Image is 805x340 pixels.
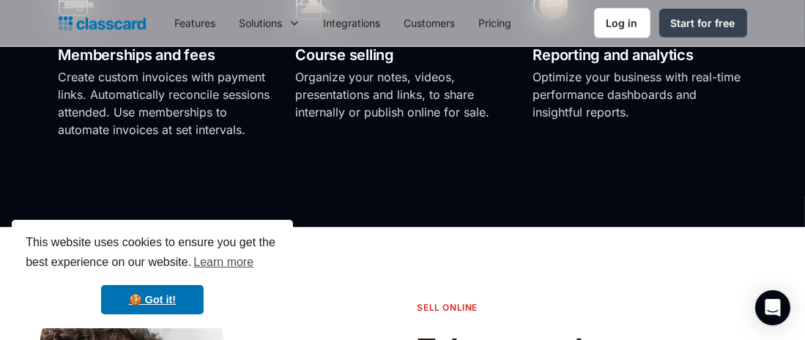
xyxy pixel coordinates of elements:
[59,13,146,34] a: home
[418,300,478,314] p: sell online
[533,42,747,68] h2: Reporting and analytics
[26,234,279,273] span: This website uses cookies to ensure you get the best experience on our website.
[755,290,790,325] div: Open Intercom Messenger
[191,251,256,273] a: learn more about cookies
[228,7,312,40] div: Solutions
[606,15,638,31] div: Log in
[240,15,283,31] div: Solutions
[59,42,272,68] h2: Memberships and fees
[312,7,393,40] a: Integrations
[59,68,272,138] p: Create custom invoices with payment links. Automatically reconcile sessions attended. Use members...
[467,7,524,40] a: Pricing
[163,7,228,40] a: Features
[101,285,204,314] a: dismiss cookie message
[12,220,293,328] div: cookieconsent
[533,68,747,121] p: Optimize your business with real-time performance dashboards and insightful reports.
[296,42,510,68] h2: Course selling
[393,7,467,40] a: Customers
[296,68,510,121] p: Organize your notes, videos, presentations and links, to share internally or publish online for s...
[671,15,735,31] div: Start for free
[659,9,747,37] a: Start for free
[594,8,650,38] a: Log in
